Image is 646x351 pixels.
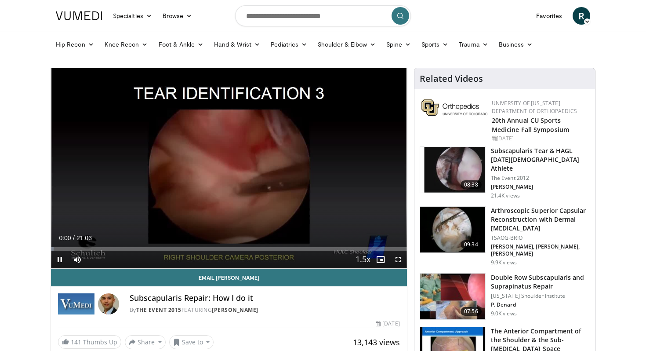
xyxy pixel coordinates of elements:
a: 141 Thumbs Up [58,335,121,349]
button: Playback Rate [354,251,372,268]
a: Pediatrics [265,36,312,53]
span: 0:00 [59,234,71,241]
button: Mute [69,251,86,268]
a: R [573,7,590,25]
img: 355603a8-37da-49b6-856f-e00d7e9307d3.png.150x105_q85_autocrop_double_scale_upscale_version-0.2.png [421,99,487,116]
a: 08:38 Subscapularis Tear & HAGL [DATE][DEMOGRAPHIC_DATA] Athlete The Event 2012 [PERSON_NAME] 21.... [420,146,590,199]
img: heCDP4pTuni5z6vX4xMDoxOjA4MTsiGN.150x105_q85_crop-smart_upscale.jpg [420,274,485,319]
p: [PERSON_NAME] [491,183,590,190]
div: [DATE] [492,135,588,143]
span: 09:34 [461,240,482,249]
img: The Event 2015 [58,293,94,314]
p: P. Denard [491,301,590,308]
a: Email [PERSON_NAME] [51,269,407,286]
a: Hand & Wrist [209,36,265,53]
p: [US_STATE] Shoulder Institute [491,292,590,300]
a: 07:56 Double Row Subscapularis and Suprapinatus Repair [US_STATE] Shoulder Institute P. Denard 9.... [420,273,590,320]
input: Search topics, interventions [235,5,411,26]
span: / [73,234,75,241]
a: Browse [157,7,198,25]
a: Shoulder & Elbow [312,36,381,53]
span: 21:03 [76,234,92,241]
a: [PERSON_NAME] [212,306,258,314]
img: 219ac9ff-f892-4df5-b305-ed39058cc677.150x105_q85_crop-smart_upscale.jpg [420,207,485,252]
a: 09:34 Arthroscopic Superior Capsular Reconstruction with Dermal [MEDICAL_DATA] TSAOG-BRIO [PERSON... [420,206,590,266]
h4: Related Videos [420,73,483,84]
h3: Subscapularis Tear & HAGL [DATE][DEMOGRAPHIC_DATA] Athlete [491,146,590,173]
span: 141 [71,338,81,346]
span: 07:56 [461,307,482,316]
span: 13,143 views [353,337,400,347]
a: Foot & Ankle [153,36,209,53]
a: 20th Annual CU Sports Medicine Fall Symposium [492,116,569,134]
button: Pause [51,251,69,268]
a: Business [494,36,538,53]
video-js: Video Player [51,68,407,269]
a: Trauma [454,36,494,53]
p: [PERSON_NAME], [PERSON_NAME], [PERSON_NAME] [491,243,590,257]
button: Share [125,335,166,349]
a: Hip Recon [51,36,99,53]
p: 9.0K views [491,310,517,317]
a: University of [US_STATE] Department of Orthopaedics [492,99,577,115]
p: TSAOG-BRIO [491,234,590,241]
img: 5SPjETdNCPS-ZANX4xMDoxOjB1O8AjAz_2.150x105_q85_crop-smart_upscale.jpg [420,147,485,193]
p: 9.9K views [491,259,517,266]
div: [DATE] [376,320,399,328]
button: Fullscreen [389,251,407,268]
a: The Event 2015 [136,306,181,314]
button: Enable picture-in-picture mode [372,251,389,268]
div: Progress Bar [51,247,407,251]
a: Sports [416,36,454,53]
a: Specialties [108,7,157,25]
a: Spine [381,36,416,53]
button: Save to [169,335,214,349]
div: By FEATURING [130,306,400,314]
a: Knee Recon [99,36,153,53]
a: Favorites [531,7,567,25]
h3: Arthroscopic Superior Capsular Reconstruction with Dermal [MEDICAL_DATA] [491,206,590,233]
p: 21.4K views [491,192,520,199]
p: The Event 2012 [491,175,590,182]
span: 08:38 [461,180,482,189]
img: Avatar [98,293,119,314]
h4: Subscapularis Repair: How I do it [130,293,400,303]
img: VuMedi Logo [56,11,102,20]
h3: Double Row Subscapularis and Suprapinatus Repair [491,273,590,291]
